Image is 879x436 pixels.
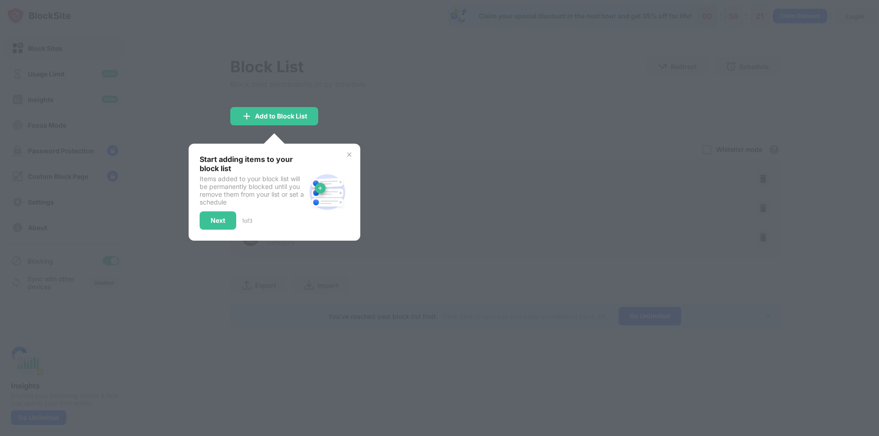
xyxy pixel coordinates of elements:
div: 1 of 3 [242,217,252,224]
img: block-site.svg [305,170,349,214]
div: Next [211,217,225,224]
div: Start adding items to your block list [200,155,305,173]
img: x-button.svg [346,151,353,158]
div: Add to Block List [255,113,307,120]
div: Items added to your block list will be permanently blocked until you remove them from your list o... [200,175,305,206]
